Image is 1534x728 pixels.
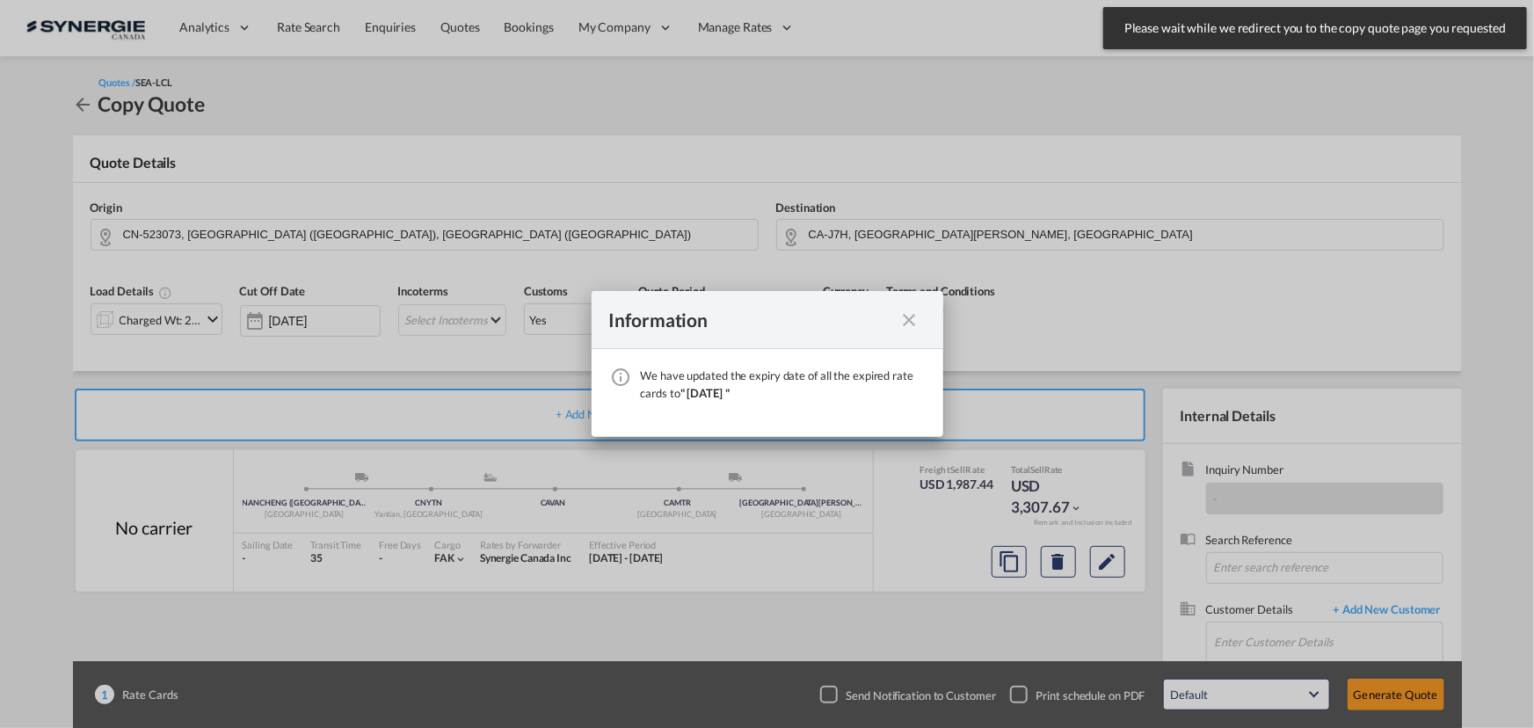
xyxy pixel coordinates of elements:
[592,291,943,437] md-dialog: We have ...
[680,386,730,400] span: " [DATE] "
[899,309,920,331] md-icon: icon-close fg-AAA8AD cursor
[1119,19,1511,37] span: Please wait while we redirect you to the copy quote page you requested
[611,367,632,388] md-icon: icon-information-outline
[641,367,926,402] div: We have updated the expiry date of all the expired rate cards to
[609,309,894,331] div: Information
